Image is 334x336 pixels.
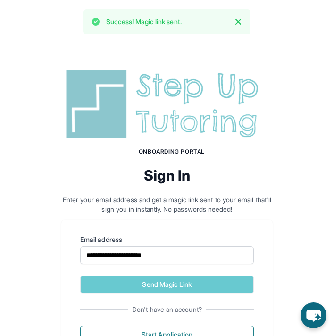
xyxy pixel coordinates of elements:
[128,305,206,314] span: Don't have an account?
[61,167,273,184] h2: Sign In
[61,66,273,142] img: Step Up Tutoring horizontal logo
[301,302,326,328] button: chat-button
[71,148,273,155] h1: Onboarding Portal
[106,17,182,26] p: Success! Magic link sent.
[61,195,273,214] p: Enter your email address and get a magic link sent to your email that'll sign you in instantly. N...
[80,276,254,293] button: Send Magic Link
[80,235,254,244] label: Email address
